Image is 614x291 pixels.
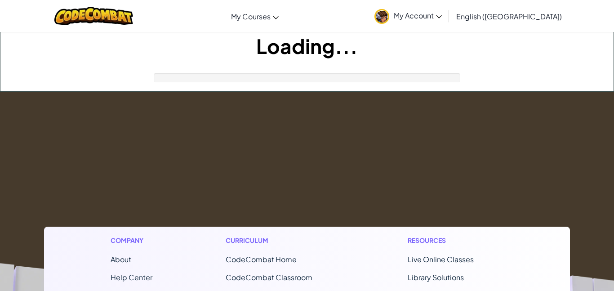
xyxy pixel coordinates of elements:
[111,236,152,245] h1: Company
[226,255,297,264] span: CodeCombat Home
[408,255,474,264] a: Live Online Classes
[54,7,133,25] img: CodeCombat logo
[111,273,152,282] a: Help Center
[227,4,283,28] a: My Courses
[408,273,464,282] a: Library Solutions
[226,236,334,245] h1: Curriculum
[394,11,442,20] span: My Account
[374,9,389,24] img: avatar
[370,2,446,30] a: My Account
[408,236,503,245] h1: Resources
[231,12,271,21] span: My Courses
[226,273,312,282] a: CodeCombat Classroom
[452,4,566,28] a: English ([GEOGRAPHIC_DATA])
[0,32,614,60] h1: Loading...
[456,12,562,21] span: English ([GEOGRAPHIC_DATA])
[111,255,131,264] a: About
